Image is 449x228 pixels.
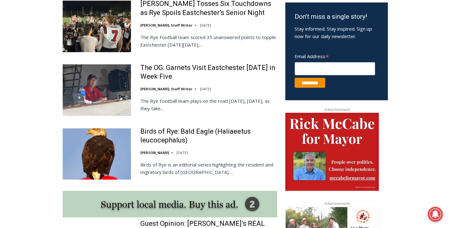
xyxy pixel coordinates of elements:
p: Birds of Rye is an editorial series highlighting the resident and migratory birds of [GEOGRAPHIC_... [140,161,277,176]
img: support local media, buy this ad [63,191,277,217]
div: / [70,53,71,59]
p: The Rye Football team scored 35 unanswered points to topple Eastchester [DATE][DATE],… [140,33,277,48]
p: The Rye Football team plays on the road [DATE], [DATE], as they take… [140,97,277,112]
div: Live Music [65,18,84,51]
time: [DATE] [200,87,211,91]
img: McCabe for Mayor [285,113,379,191]
a: [PERSON_NAME], Staff Writer [140,23,192,27]
a: Intern @ [DOMAIN_NAME] [150,61,302,78]
a: [PERSON_NAME] [140,150,169,155]
p: Stay informed. Stay inspired. Sign up now for our daily newsletter. [295,25,379,40]
a: [PERSON_NAME], Staff Writer [140,87,192,91]
span: Advertisement [318,201,356,206]
span: Advertisement [318,107,356,112]
a: The OG: Garnets Visit Eastchester [DATE] in Week Five [140,63,277,81]
time: [DATE] [200,23,211,27]
h3: Don’t miss a single story! [295,12,379,22]
div: 6 [73,53,76,59]
span: Intern @ [DOMAIN_NAME] [163,62,289,76]
img: Miller Tosses Six Touchdowns as Rye Spoils Eastchester’s Senior Night [63,1,131,52]
img: Birds of Rye: Bald Eagle (Haliaeetus leucocephalus) [63,128,131,180]
div: "[PERSON_NAME] and I covered the [DATE] Parade, which was a really eye opening experience as I ha... [157,0,295,61]
h4: [PERSON_NAME] Read Sanctuary Fall Fest: [DATE] [5,63,83,77]
div: 4 [65,53,68,59]
a: Birds of Rye: Bald Eagle (Haliaeetus leucocephalus) [140,127,277,145]
time: [DATE] [176,150,188,155]
img: The OG: Garnets Visit Eastchester Today in Week Five [63,64,131,116]
a: [PERSON_NAME] Read Sanctuary Fall Fest: [DATE] [0,62,93,78]
label: Email Address [295,50,375,61]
